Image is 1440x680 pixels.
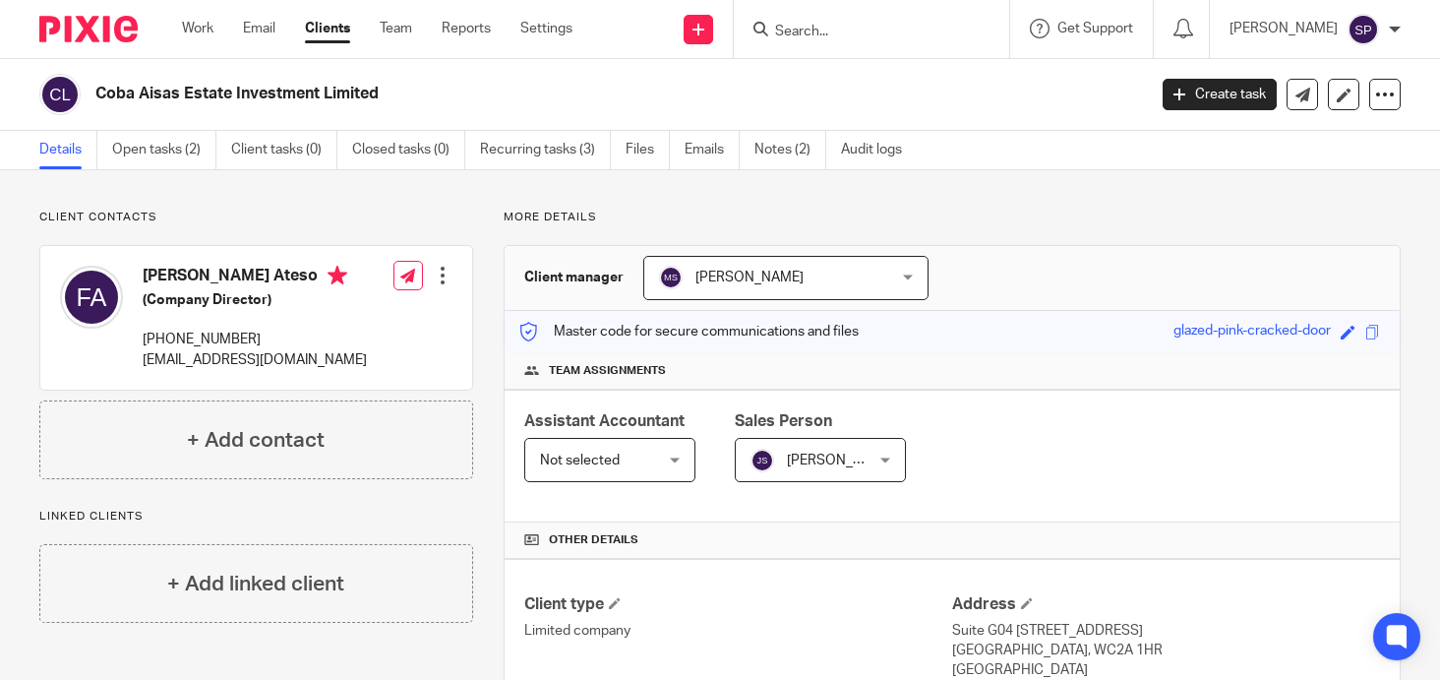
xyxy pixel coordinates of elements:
a: Settings [520,19,572,38]
a: Team [380,19,412,38]
span: Team assignments [549,363,666,379]
span: [PERSON_NAME] [787,454,895,467]
a: Reports [442,19,491,38]
a: Clients [305,19,350,38]
p: [GEOGRAPHIC_DATA] [952,660,1380,680]
img: svg%3E [1348,14,1379,45]
a: Client tasks (0) [231,131,337,169]
p: Limited company [524,621,952,641]
a: Open tasks (2) [112,131,216,169]
p: [EMAIL_ADDRESS][DOMAIN_NAME] [143,350,367,370]
img: svg%3E [750,449,774,472]
p: Linked clients [39,509,473,525]
h4: + Add linked client [167,569,344,599]
img: Pixie [39,16,138,42]
a: Files [626,131,670,169]
h5: (Company Director) [143,290,367,310]
p: Suite G04 [STREET_ADDRESS] [952,621,1380,641]
a: Details [39,131,97,169]
p: [GEOGRAPHIC_DATA], WC2A 1HR [952,641,1380,660]
p: Master code for secure communications and files [519,322,859,341]
a: Create task [1163,79,1277,110]
a: Audit logs [841,131,917,169]
input: Search [773,24,950,41]
p: More details [504,210,1401,225]
p: Client contacts [39,210,473,225]
span: Assistant Accountant [524,413,685,429]
h4: [PERSON_NAME] Ateso [143,266,367,290]
h3: Client manager [524,268,624,287]
h2: Coba Aisas Estate Investment Limited [95,84,926,104]
span: [PERSON_NAME] [695,271,804,284]
a: Email [243,19,275,38]
span: Other details [549,532,638,548]
img: svg%3E [60,266,123,329]
div: glazed-pink-cracked-door [1173,321,1331,343]
a: Closed tasks (0) [352,131,465,169]
span: Not selected [540,454,620,467]
h4: + Add contact [187,425,325,456]
span: Get Support [1057,22,1133,35]
span: Sales Person [735,413,832,429]
a: Notes (2) [754,131,826,169]
img: svg%3E [39,74,81,115]
i: Primary [328,266,347,285]
h4: Client type [524,594,952,615]
h4: Address [952,594,1380,615]
p: [PHONE_NUMBER] [143,330,367,349]
p: [PERSON_NAME] [1230,19,1338,38]
a: Recurring tasks (3) [480,131,611,169]
img: svg%3E [659,266,683,289]
a: Emails [685,131,740,169]
a: Work [182,19,213,38]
